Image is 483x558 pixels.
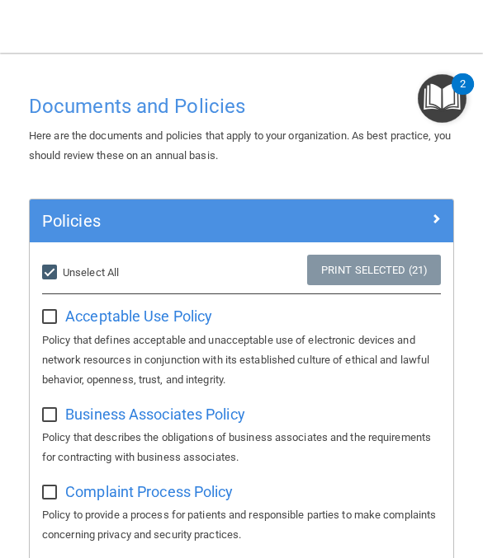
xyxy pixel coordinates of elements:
a: Print Selected (21) [307,255,441,285]
p: Policy to provide a process for patients and responsible parties to make complaints concerning pr... [42,505,441,545]
input: Unselect All [42,266,61,279]
iframe: Drift Widget Chat Controller [197,441,463,507]
span: Unselect All [63,266,119,279]
a: Policies [42,208,441,234]
p: Policy that defines acceptable and unacceptable use of electronic devices and network resources i... [42,331,441,390]
span: Complaint Process Policy [65,483,233,500]
span: Acceptable Use Policy [65,307,212,325]
span: Business Associates Policy [65,406,245,423]
div: 2 [460,84,466,106]
h4: Documents and Policies [29,96,454,117]
h5: Policies [42,212,335,230]
span: Here are the documents and policies that apply to your organization. As best practice, you should... [29,129,451,162]
p: Policy that describes the obligations of business associates and the requirements for contracting... [42,428,441,467]
button: Open Resource Center, 2 new notifications [418,74,466,123]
